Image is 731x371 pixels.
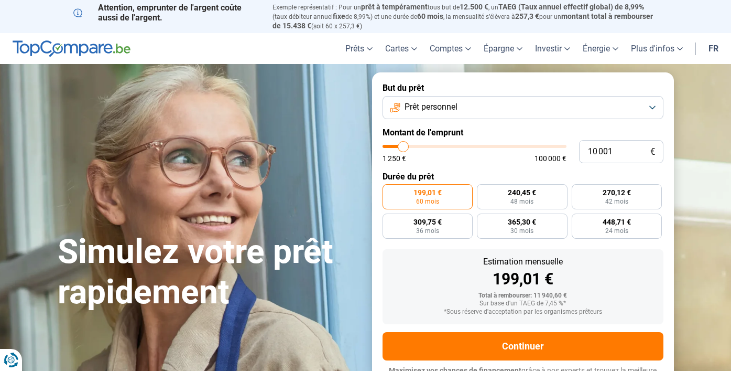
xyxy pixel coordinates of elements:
[339,33,379,64] a: Prêts
[423,33,477,64] a: Comptes
[405,101,457,113] span: Prêt personnel
[605,198,628,205] span: 42 mois
[272,12,653,30] span: montant total à rembourser de 15.438 €
[510,228,533,234] span: 30 mois
[379,33,423,64] a: Cartes
[58,232,359,313] h1: Simulez votre prêt rapidement
[383,172,663,182] label: Durée du prêt
[508,189,536,196] span: 240,45 €
[391,258,655,266] div: Estimation mensuelle
[417,12,443,20] span: 60 mois
[416,198,439,205] span: 60 mois
[383,96,663,119] button: Prêt personnel
[413,189,442,196] span: 199,01 €
[605,228,628,234] span: 24 mois
[603,189,631,196] span: 270,12 €
[702,33,725,64] a: fr
[383,83,663,93] label: But du prêt
[625,33,689,64] a: Plus d'infos
[383,332,663,361] button: Continuer
[603,218,631,226] span: 448,71 €
[272,3,658,30] p: Exemple représentatif : Pour un tous but de , un (taux débiteur annuel de 8,99%) et une durée de ...
[383,155,406,162] span: 1 250 €
[650,147,655,156] span: €
[510,198,533,205] span: 48 mois
[534,155,566,162] span: 100 000 €
[391,271,655,287] div: 199,01 €
[391,309,655,316] div: *Sous réserve d'acceptation par les organismes prêteurs
[413,218,442,226] span: 309,75 €
[576,33,625,64] a: Énergie
[460,3,488,11] span: 12.500 €
[361,3,428,11] span: prêt à tempérament
[73,3,260,23] p: Attention, emprunter de l'argent coûte aussi de l'argent.
[416,228,439,234] span: 36 mois
[477,33,529,64] a: Épargne
[529,33,576,64] a: Investir
[333,12,345,20] span: fixe
[391,292,655,300] div: Total à rembourser: 11 940,60 €
[498,3,644,11] span: TAEG (Taux annuel effectif global) de 8,99%
[508,218,536,226] span: 365,30 €
[383,128,663,137] label: Montant de l'emprunt
[13,40,130,57] img: TopCompare
[515,12,539,20] span: 257,3 €
[391,300,655,308] div: Sur base d'un TAEG de 7,45 %*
